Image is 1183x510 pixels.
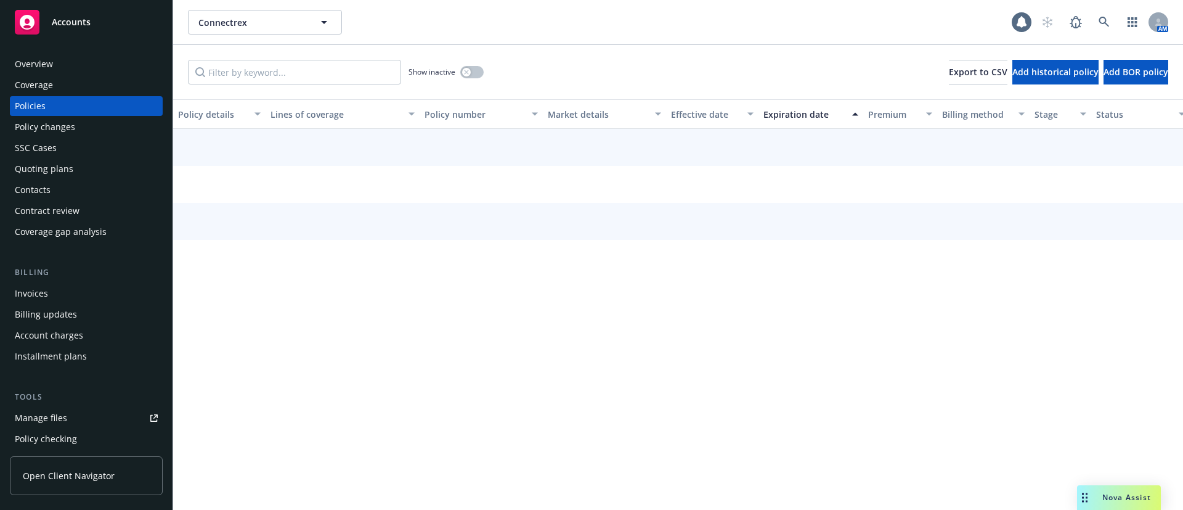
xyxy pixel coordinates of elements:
[942,108,1011,121] div: Billing method
[15,284,48,303] div: Invoices
[10,75,163,95] a: Coverage
[15,326,83,345] div: Account charges
[178,108,247,121] div: Policy details
[10,201,163,221] a: Contract review
[15,159,73,179] div: Quoting plans
[1030,99,1091,129] button: Stage
[15,138,57,158] div: SSC Cases
[1035,10,1060,35] a: Start snowing
[15,408,67,428] div: Manage files
[666,99,758,129] button: Effective date
[188,10,342,35] button: Connectrex
[1104,66,1168,78] span: Add BOR policy
[15,75,53,95] div: Coverage
[10,305,163,324] a: Billing updates
[1104,60,1168,84] button: Add BOR policy
[863,99,937,129] button: Premium
[10,408,163,428] a: Manage files
[949,60,1007,84] button: Export to CSV
[548,108,648,121] div: Market details
[10,347,163,366] a: Installment plans
[173,99,266,129] button: Policy details
[1102,492,1151,503] span: Nova Assist
[10,180,163,200] a: Contacts
[23,469,115,482] span: Open Client Navigator
[15,305,77,324] div: Billing updates
[1096,108,1171,121] div: Status
[10,54,163,74] a: Overview
[15,347,87,366] div: Installment plans
[15,117,75,137] div: Policy changes
[10,429,163,449] a: Policy checking
[1092,10,1116,35] a: Search
[10,96,163,116] a: Policies
[868,108,919,121] div: Premium
[1120,10,1145,35] a: Switch app
[10,391,163,403] div: Tools
[949,66,1007,78] span: Export to CSV
[543,99,666,129] button: Market details
[1077,485,1161,510] button: Nova Assist
[10,117,163,137] a: Policy changes
[270,108,401,121] div: Lines of coverage
[15,222,107,242] div: Coverage gap analysis
[1077,485,1092,510] div: Drag to move
[10,326,163,345] a: Account charges
[15,429,77,449] div: Policy checking
[10,138,163,158] a: SSC Cases
[420,99,543,129] button: Policy number
[10,222,163,242] a: Coverage gap analysis
[10,159,163,179] a: Quoting plans
[758,99,863,129] button: Expiration date
[198,16,305,29] span: Connectrex
[15,54,53,74] div: Overview
[188,60,401,84] input: Filter by keyword...
[10,284,163,303] a: Invoices
[937,99,1030,129] button: Billing method
[15,96,46,116] div: Policies
[266,99,420,129] button: Lines of coverage
[15,201,79,221] div: Contract review
[10,5,163,39] a: Accounts
[425,108,524,121] div: Policy number
[15,180,51,200] div: Contacts
[1063,10,1088,35] a: Report a Bug
[52,17,91,27] span: Accounts
[10,266,163,279] div: Billing
[763,108,845,121] div: Expiration date
[671,108,740,121] div: Effective date
[409,67,455,77] span: Show inactive
[1035,108,1073,121] div: Stage
[1012,66,1099,78] span: Add historical policy
[1012,60,1099,84] button: Add historical policy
